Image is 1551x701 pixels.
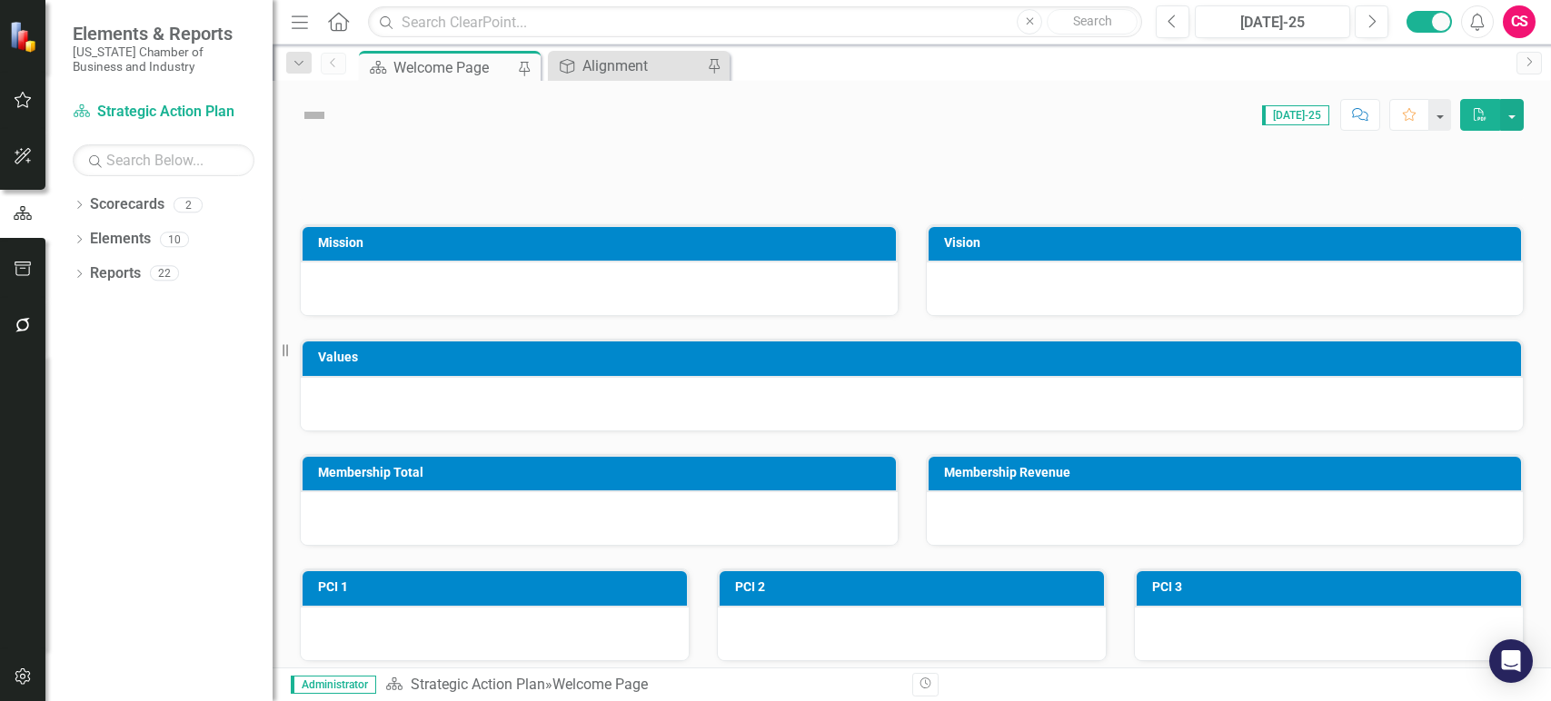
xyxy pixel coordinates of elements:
[393,56,513,79] div: Welcome Page
[944,466,1513,479] h3: Membership Revenue
[9,20,41,52] img: ClearPoint Strategy
[1195,5,1350,38] button: [DATE]-25
[318,236,887,250] h3: Mission
[291,676,376,694] span: Administrator
[582,54,702,77] div: Alignment
[318,580,678,594] h3: PCI 1
[735,580,1095,594] h3: PCI 2
[1489,639,1533,683] div: Open Intercom Messenger
[160,232,189,247] div: 10
[1201,12,1344,34] div: [DATE]-25
[73,144,254,176] input: Search Below...
[1152,580,1512,594] h3: PCI 3
[73,44,254,74] small: [US_STATE] Chamber of Business and Industry
[174,197,203,212] div: 2
[90,229,151,250] a: Elements
[411,676,545,693] a: Strategic Action Plan
[368,6,1142,38] input: Search ClearPoint...
[73,23,254,44] span: Elements & Reports
[552,676,648,693] div: Welcome Page
[1503,5,1536,38] button: CS
[944,236,1513,250] h3: Vision
[1047,9,1138,35] button: Search
[318,350,1512,364] h3: Values
[300,101,329,130] img: Not Defined
[90,263,141,284] a: Reports
[73,102,254,123] a: Strategic Action Plan
[318,466,887,479] h3: Membership Total
[90,194,164,215] a: Scorecards
[1073,14,1112,28] span: Search
[1262,105,1329,125] span: [DATE]-25
[552,54,702,77] a: Alignment
[150,266,179,281] div: 22
[385,675,898,696] div: »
